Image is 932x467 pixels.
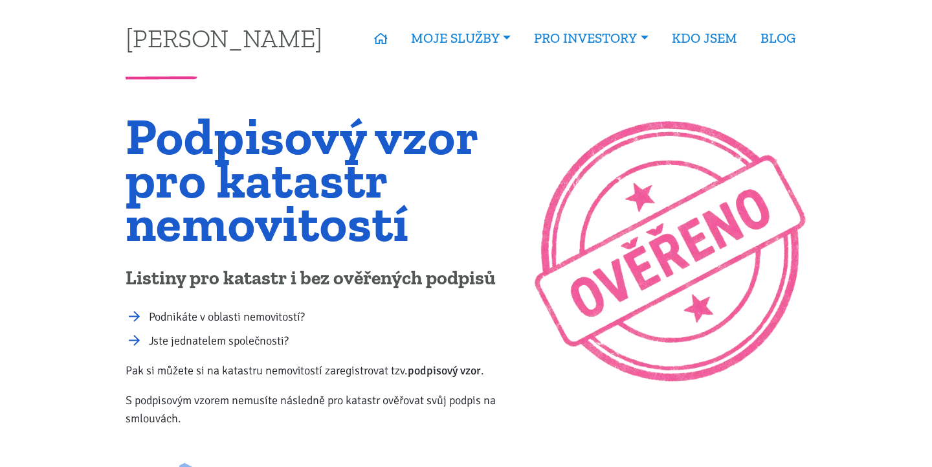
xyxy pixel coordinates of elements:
a: [PERSON_NAME] [126,25,322,51]
b: podpisový vzor [408,363,481,378]
img: Ilustrační obrázek: Razítko 'Ověřeno' [533,115,807,389]
a: BLOG [749,23,807,53]
a: MOJE SLUŽBY [399,23,522,53]
p: Listiny pro katastr i bez ověřených podpisů [126,266,516,291]
li: Podnikáte v oblasti nemovitostí? [149,308,516,326]
h1: Podpisový vzor pro katastr nemovitostí [126,115,516,245]
a: KDO JSEM [660,23,749,53]
p: S podpisovým vzorem nemusíte následně pro katastr ověřovat svůj podpis na smlouvách. [126,391,516,427]
li: Jste jednatelem společnosti? [149,332,516,350]
p: Pak si můžete si na katastru nemovitostí zaregistrovat tzv. . [126,361,516,380]
a: PRO INVESTORY [522,23,660,53]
